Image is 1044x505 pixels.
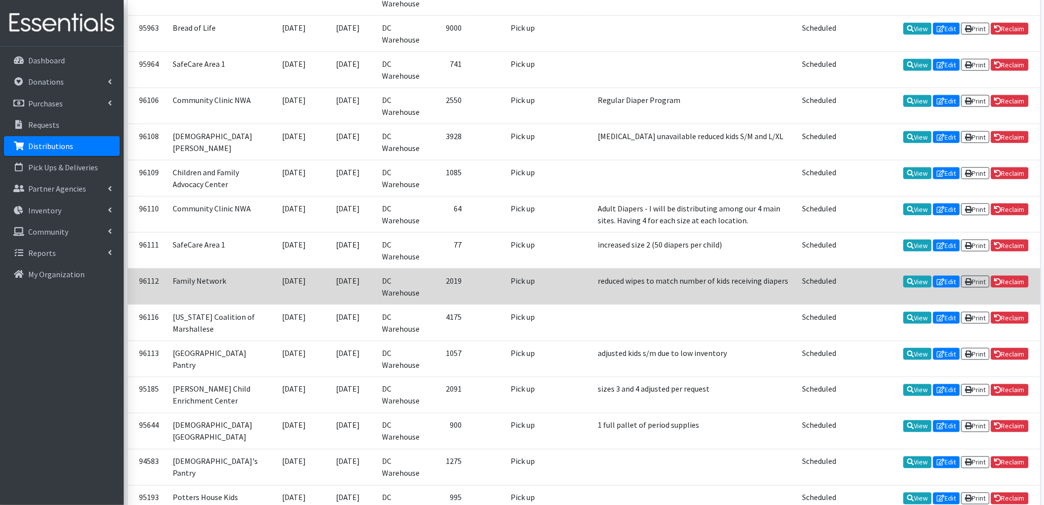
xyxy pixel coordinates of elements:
a: View [903,240,932,252]
td: DC Warehouse [377,196,427,232]
td: Pick up [505,160,548,196]
a: Inventory [4,201,120,220]
td: Family Network [167,268,269,304]
td: 741 [427,51,468,88]
td: [DATE] [320,413,377,449]
p: Reports [28,248,56,258]
td: DC Warehouse [377,124,427,160]
td: 96109 [128,160,167,196]
a: Edit [933,167,960,179]
td: [DATE] [320,449,377,485]
td: 1275 [427,449,468,485]
td: Community Clinic NWA [167,196,269,232]
td: DC Warehouse [377,341,427,377]
a: Reports [4,243,120,263]
td: sizes 3 and 4 adjusted per request [592,377,797,413]
a: Community [4,222,120,242]
a: Edit [933,95,960,107]
a: View [903,23,932,35]
td: SafeCare Area 1 [167,232,269,268]
a: View [903,493,932,505]
td: Pick up [505,88,548,124]
a: View [903,59,932,71]
a: Edit [933,240,960,252]
a: Requests [4,115,120,135]
td: 4175 [427,304,468,341]
td: Pick up [505,413,548,449]
td: DC Warehouse [377,413,427,449]
a: Reclaim [991,312,1029,324]
td: Pick up [505,449,548,485]
td: Community Clinic NWA [167,88,269,124]
a: Edit [933,23,960,35]
a: Print [961,384,990,396]
p: Donations [28,77,64,87]
a: Edit [933,384,960,396]
a: Edit [933,203,960,215]
td: Pick up [505,341,548,377]
a: View [903,276,932,288]
td: DC Warehouse [377,88,427,124]
td: [US_STATE] Coalition of Marshallese [167,304,269,341]
a: Print [961,312,990,324]
td: 9000 [427,15,468,51]
td: Pick up [505,196,548,232]
a: Print [961,456,990,468]
a: Print [961,493,990,505]
td: [DATE] [269,341,320,377]
td: SafeCare Area 1 [167,51,269,88]
a: View [903,420,932,432]
a: View [903,131,932,143]
a: Reclaim [991,131,1029,143]
a: Reclaim [991,348,1029,360]
td: DC Warehouse [377,377,427,413]
td: [DATE] [320,196,377,232]
td: DC Warehouse [377,304,427,341]
td: 3928 [427,124,468,160]
td: Scheduled [796,196,842,232]
a: Reclaim [991,203,1029,215]
td: [DATE] [269,124,320,160]
a: Edit [933,276,960,288]
a: Edit [933,59,960,71]
a: Print [961,240,990,252]
td: 1085 [427,160,468,196]
td: 96108 [128,124,167,160]
a: View [903,312,932,324]
a: Edit [933,456,960,468]
td: 2550 [427,88,468,124]
a: Pick Ups & Deliveries [4,157,120,177]
td: Adult Diapers - I will be distributing among our 4 main sites. Having 4 for each size at each loc... [592,196,797,232]
a: Print [961,95,990,107]
td: [DATE] [269,304,320,341]
td: Regular Diaper Program [592,88,797,124]
a: Dashboard [4,50,120,70]
td: [DATE] [320,377,377,413]
a: Distributions [4,136,120,156]
td: Bread of Life [167,15,269,51]
td: adjusted kids s/m due to low inventory [592,341,797,377]
p: Inventory [28,205,61,215]
td: [DATE] [269,51,320,88]
td: Scheduled [796,160,842,196]
td: increased size 2 (50 diapers per child) [592,232,797,268]
td: Pick up [505,377,548,413]
td: [GEOGRAPHIC_DATA] Pantry [167,341,269,377]
td: [DEMOGRAPHIC_DATA][PERSON_NAME] [167,124,269,160]
p: Pick Ups & Deliveries [28,162,98,172]
td: [DEMOGRAPHIC_DATA][GEOGRAPHIC_DATA] [167,413,269,449]
td: [DATE] [320,160,377,196]
td: Scheduled [796,124,842,160]
a: Reclaim [991,59,1029,71]
a: Reclaim [991,493,1029,505]
a: Reclaim [991,95,1029,107]
td: [DATE] [320,232,377,268]
a: Edit [933,420,960,432]
td: [PERSON_NAME] Child Enrichment Center [167,377,269,413]
td: [DATE] [320,341,377,377]
a: Reclaim [991,456,1029,468]
p: Community [28,227,68,237]
td: 95644 [128,413,167,449]
td: 1 full pallet of period supplies [592,413,797,449]
td: Pick up [505,268,548,304]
